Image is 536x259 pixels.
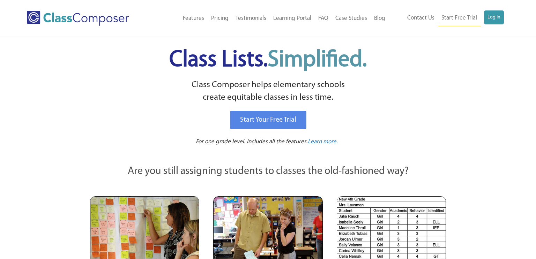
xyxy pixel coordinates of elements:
[371,11,389,26] a: Blog
[230,111,306,129] a: Start Your Free Trial
[232,11,270,26] a: Testimonials
[332,11,371,26] a: Case Studies
[208,11,232,26] a: Pricing
[308,138,338,146] a: Learn more.
[240,116,296,123] span: Start Your Free Trial
[169,49,367,71] span: Class Lists.
[179,11,208,26] a: Features
[484,10,504,24] a: Log In
[27,11,129,26] img: Class Composer
[268,49,367,71] span: Simplified.
[315,11,332,26] a: FAQ
[270,11,315,26] a: Learning Portal
[90,164,446,179] p: Are you still assigning students to classes the old-fashioned way?
[404,10,438,26] a: Contact Us
[438,10,481,26] a: Start Free Trial
[196,139,308,145] span: For one grade level. Includes all the features.
[152,11,388,26] nav: Header Menu
[389,10,504,26] nav: Header Menu
[308,139,338,145] span: Learn more.
[89,79,447,104] p: Class Composer helps elementary schools create equitable classes in less time.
